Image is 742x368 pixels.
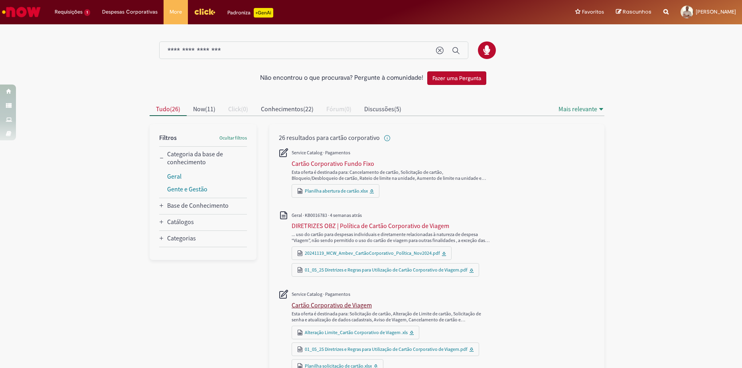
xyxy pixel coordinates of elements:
[696,8,736,15] span: [PERSON_NAME]
[260,75,423,82] h2: Não encontrou o que procurava? Pergunte à comunidade!
[55,8,83,16] span: Requisições
[227,8,273,18] div: Padroniza
[102,8,158,16] span: Despesas Corporativas
[616,8,651,16] a: Rascunhos
[623,8,651,16] span: Rascunhos
[194,6,215,18] img: click_logo_yellow_360x200.png
[254,8,273,18] p: +GenAi
[84,9,90,16] span: 1
[582,8,604,16] span: Favoritos
[170,8,182,16] span: More
[427,71,486,85] button: Fazer uma Pergunta
[1,4,42,20] img: ServiceNow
